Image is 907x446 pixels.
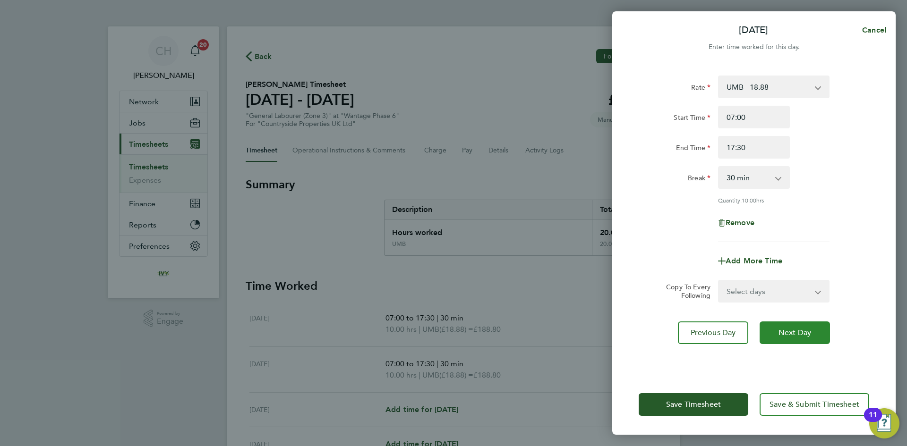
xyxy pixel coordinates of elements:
button: Next Day [760,321,830,344]
input: E.g. 08:00 [718,106,790,128]
label: End Time [676,143,710,155]
button: Save Timesheet [639,393,748,416]
span: Save Timesheet [666,400,721,409]
button: Previous Day [678,321,748,344]
p: [DATE] [739,24,768,37]
button: Open Resource Center, 11 new notifications [869,408,899,438]
button: Cancel [847,21,896,40]
span: Previous Day [691,328,736,337]
span: Next Day [779,328,811,337]
span: Add More Time [726,256,782,265]
button: Remove [718,219,754,227]
label: Start Time [674,113,710,125]
label: Rate [691,83,710,94]
span: Remove [726,218,754,227]
span: Save & Submit Timesheet [770,400,859,409]
span: Cancel [859,25,886,34]
button: Save & Submit Timesheet [760,393,869,416]
input: E.g. 18:00 [718,136,790,159]
div: 11 [869,415,877,427]
div: Quantity: hrs [718,196,830,204]
label: Break [688,174,710,185]
button: Add More Time [718,257,782,265]
span: 10.00 [742,196,756,204]
div: Enter time worked for this day. [612,42,896,53]
label: Copy To Every Following [659,283,710,300]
